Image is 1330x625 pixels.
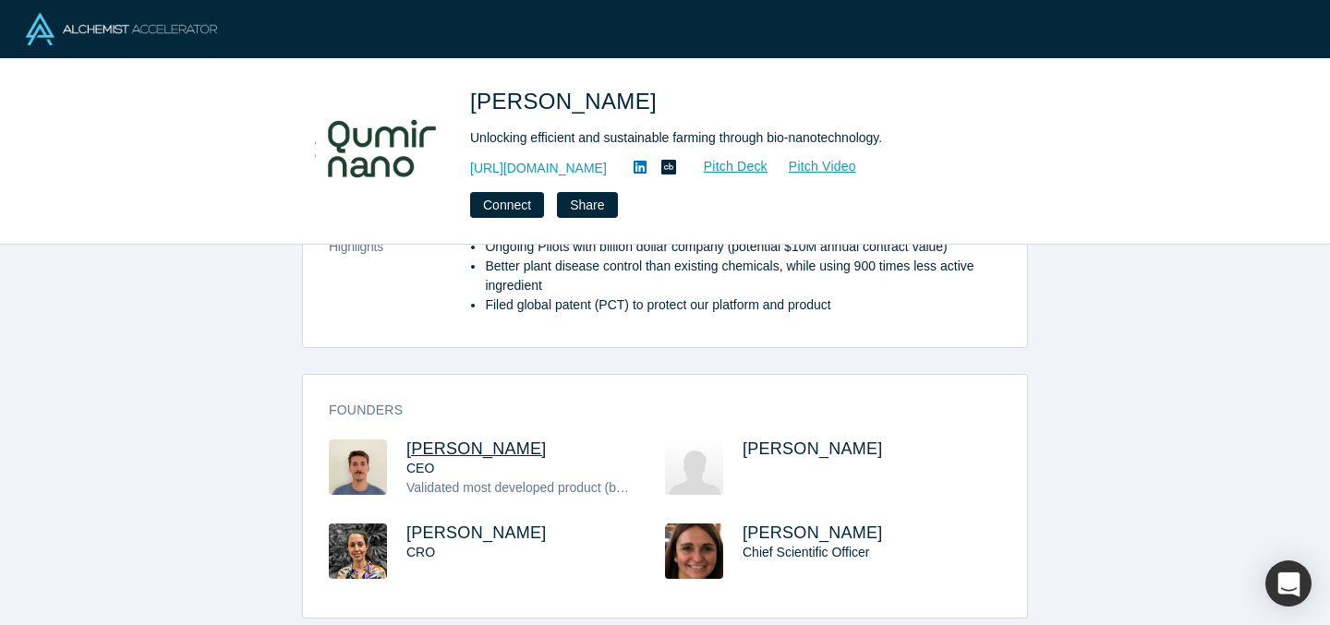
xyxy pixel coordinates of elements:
[683,156,768,177] a: Pitch Deck
[743,545,869,559] span: Chief Scientific Officer
[406,461,434,475] span: CEO
[665,439,723,495] img: José Dávila's Profile Image
[329,237,471,334] dt: Highlights
[665,523,723,579] img: Cintia Romero's Profile Image
[470,192,544,218] button: Connect
[329,401,975,420] h3: Founders
[329,439,387,495] img: Franco Ciaffone's Profile Image
[470,89,663,114] span: [PERSON_NAME]
[485,237,1001,257] li: Ongoing Pilots with billion dollar company (potential $10M annual contract value)
[485,295,1001,315] li: Filed global patent (PCT) to protect our platform and product
[406,523,547,542] a: [PERSON_NAME]
[743,523,883,542] a: [PERSON_NAME]
[743,439,883,458] span: [PERSON_NAME]
[26,13,217,45] img: Alchemist Logo
[315,85,444,214] img: Qumir Nano's Logo
[768,156,857,177] a: Pitch Video
[557,192,617,218] button: Share
[329,523,387,579] img: Romina Bertani's Profile Image
[406,545,435,559] span: CRO
[470,159,607,178] a: [URL][DOMAIN_NAME]
[485,257,1001,295] li: Better plant disease control than existing chemicals, while using 900 times less active ingredient
[470,128,987,148] div: Unlocking efficient and sustainable farming through bio-nanotechnology.
[406,439,547,458] a: [PERSON_NAME]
